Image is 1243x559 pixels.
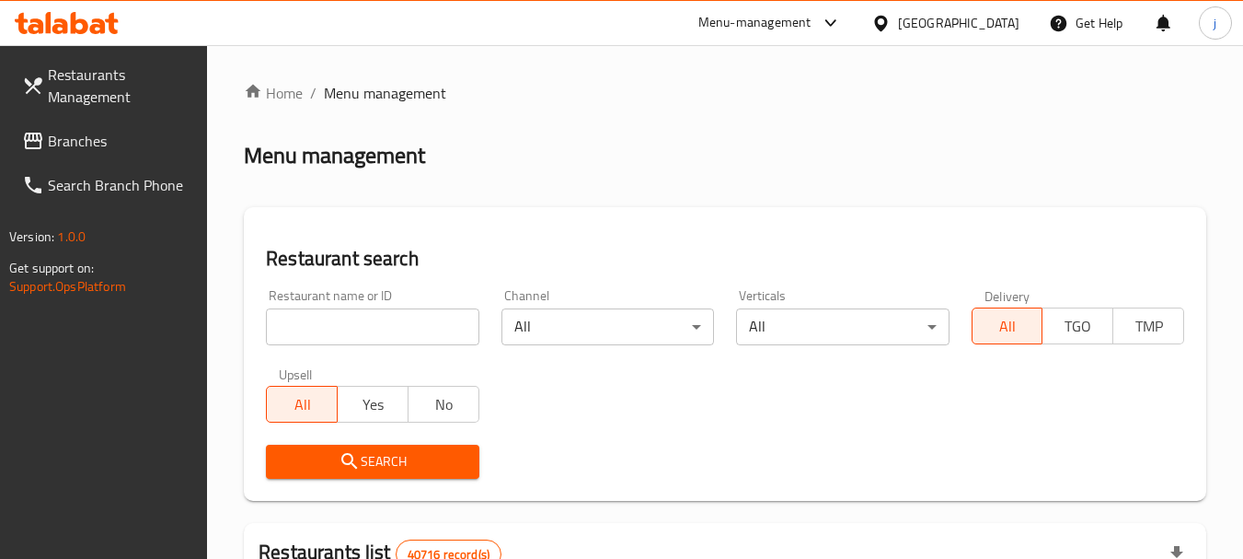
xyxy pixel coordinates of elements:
span: Menu management [324,82,446,104]
span: Version: [9,225,54,249]
button: Search [266,445,478,479]
span: Get support on: [9,256,94,280]
span: Yes [345,391,401,418]
input: Search for restaurant name or ID.. [266,309,478,345]
span: Restaurants Management [48,64,193,108]
a: Branches [7,119,208,163]
button: No [408,386,479,423]
span: Branches [48,130,193,152]
span: TGO [1050,313,1106,340]
span: TMP [1121,313,1177,340]
button: All [972,308,1043,344]
h2: Menu management [244,141,425,170]
span: All [980,313,1036,340]
div: Menu-management [698,12,811,34]
nav: breadcrumb [244,82,1206,104]
a: Restaurants Management [7,52,208,119]
span: 1.0.0 [57,225,86,249]
button: TGO [1042,308,1113,344]
label: Upsell [279,367,313,380]
span: No [416,391,472,418]
a: Home [244,82,303,104]
button: TMP [1112,308,1184,344]
span: Search [281,450,464,473]
label: Delivery [984,289,1030,302]
button: All [266,386,338,423]
li: / [310,82,317,104]
span: j [1214,13,1216,33]
div: All [501,309,714,345]
a: Support.OpsPlatform [9,274,126,298]
div: [GEOGRAPHIC_DATA] [898,13,1019,33]
span: All [274,391,330,418]
h2: Restaurant search [266,245,1184,273]
span: Search Branch Phone [48,174,193,196]
a: Search Branch Phone [7,163,208,207]
div: All [736,309,949,345]
button: Yes [337,386,409,423]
